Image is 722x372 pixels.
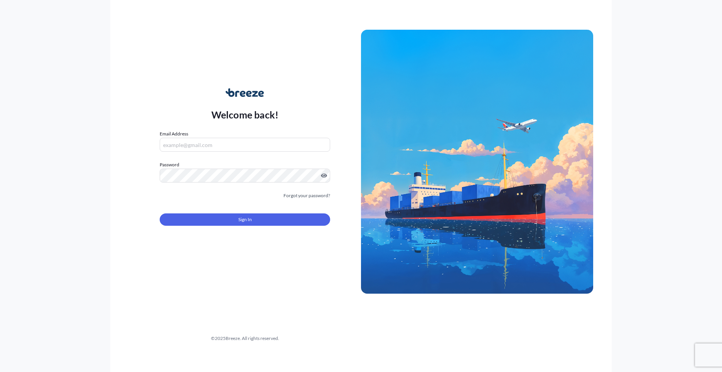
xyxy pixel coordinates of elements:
[160,213,330,226] button: Sign In
[321,172,327,179] button: Show password
[283,192,330,200] a: Forgot your password?
[129,335,361,342] div: © 2025 Breeze. All rights reserved.
[160,161,330,169] label: Password
[160,138,330,152] input: example@gmail.com
[160,130,188,138] label: Email Address
[211,108,279,121] p: Welcome back!
[361,30,593,294] img: Ship illustration
[238,216,252,223] span: Sign In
